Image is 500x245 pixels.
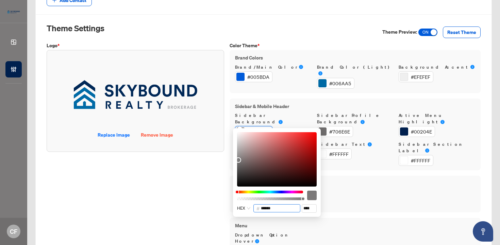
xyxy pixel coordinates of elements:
span: info-circle [440,120,445,124]
div: #005BDA [247,73,269,81]
label: Brand Color (Light) [317,64,394,77]
span: info-circle [318,71,322,75]
label: Sidebar & Mobile Header [235,103,475,110]
label: Brand Colors [235,54,475,62]
h2: Theme Settings [47,23,104,34]
button: Reset Theme [443,27,481,38]
label: Brand/Main Color [235,64,312,71]
div: #706E6E [329,128,350,135]
span: info-circle [255,239,259,243]
label: Sidebar Background [235,112,312,125]
div: #006AA5 [329,80,351,87]
span: info-circle [425,148,429,153]
label: Dropdown Option Hover [235,232,312,245]
label: Active Menu Highlight [399,112,475,125]
div: #00204E [411,128,432,135]
span: Reset Theme [447,27,476,38]
label: Theme Preview: [382,28,417,36]
span: Remove Image [141,129,173,140]
img: logo [5,8,22,15]
label: Layout [235,180,475,187]
span: # [256,205,260,212]
div: #EFEFEF [411,73,430,81]
span: CF [10,227,17,236]
label: Sidebar Section Label [399,141,475,154]
img: thumbnail-img [54,61,217,129]
span: info-circle [279,120,283,124]
div: #FFFFFF [329,150,349,158]
label: Menu [235,222,475,229]
span: HEX [237,204,251,212]
button: Open asap [473,221,493,242]
div: #FFFFFF [411,157,430,164]
label: Sidebar Text [317,141,394,148]
span: info-circle [368,142,372,146]
button: Replace Image [92,129,135,141]
span: info-circle [470,65,474,69]
button: Remove Image [135,129,179,141]
label: Logo [47,42,224,49]
span: info-circle [361,120,365,124]
span: info-circle [299,65,303,69]
label: Background Accent [399,64,475,71]
label: Sidebar Profile Background [317,112,394,125]
label: Color Theme [230,42,481,49]
span: Replace Image [98,129,130,140]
